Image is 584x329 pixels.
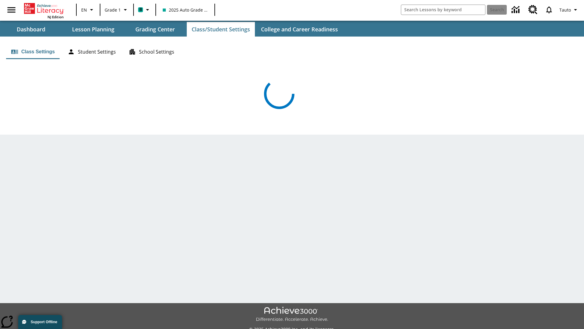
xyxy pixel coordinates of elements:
input: search field [401,5,485,15]
button: Lesson Planning [63,22,123,37]
button: College and Career Readiness [256,22,343,37]
button: School Settings [124,44,179,59]
img: Achieve3000 Differentiate Accelerate Achieve [256,307,328,322]
button: Class/Student Settings [187,22,255,37]
span: NJ Edition [47,15,64,19]
button: Support Offline [18,315,62,329]
button: Grade: Grade 1, Select a grade [102,4,131,15]
button: Language: EN, Select a language [78,4,98,15]
span: Grade 1 [105,7,121,13]
button: Boost Class color is teal. Change class color [136,4,154,15]
a: Resource Center, Will open in new tab [525,2,541,18]
span: B [139,6,142,13]
button: Profile/Settings [557,4,582,15]
button: Dashboard [1,22,61,37]
a: Data Center [508,2,525,18]
button: Grading Center [125,22,186,37]
div: Home [24,2,64,19]
span: EN [81,7,87,13]
span: Tauto [559,7,571,13]
a: Notifications [541,2,557,18]
span: Support Offline [31,320,57,324]
button: Student Settings [63,44,121,59]
a: Home [24,2,64,15]
button: Open side menu [2,1,20,19]
span: 2025 Auto Grade 1 A [163,7,208,13]
button: Class Settings [6,44,60,59]
div: Class/Student Settings [6,44,578,59]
